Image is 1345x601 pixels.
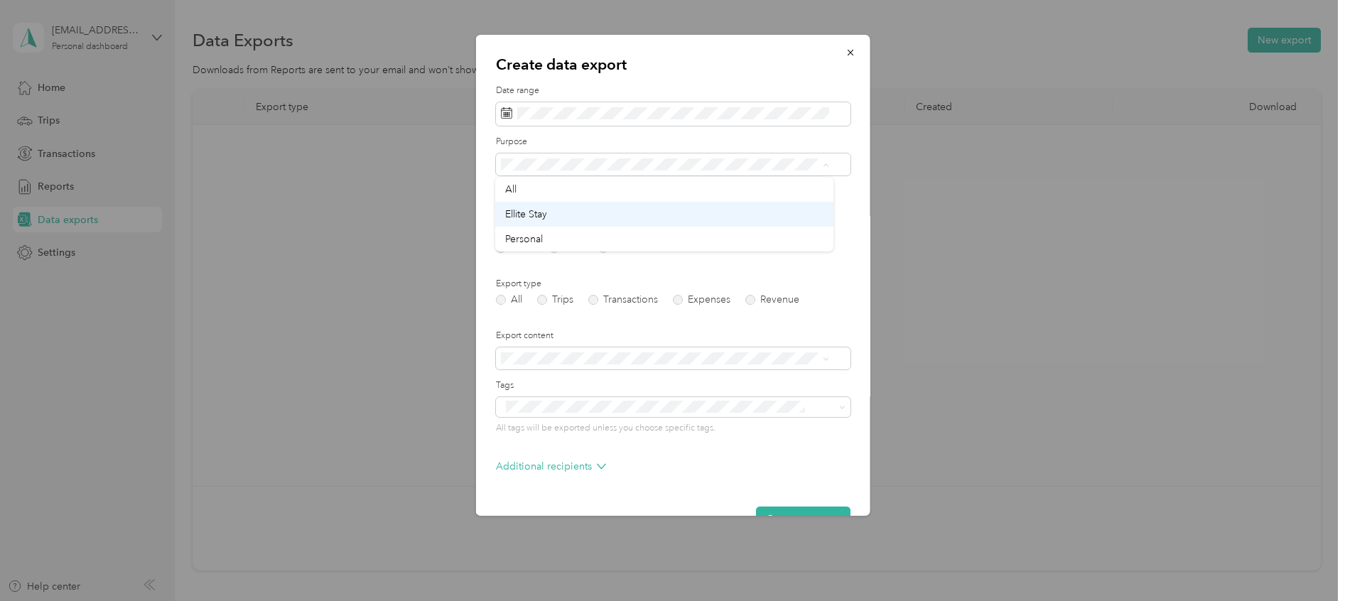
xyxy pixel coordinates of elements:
span: All [505,183,517,195]
p: Additional recipients [495,459,605,474]
span: Ellite Stay [505,208,547,220]
label: Export content [495,330,850,342]
p: Create data export [495,55,850,75]
label: Date range [495,85,850,97]
label: Purpose [495,136,850,148]
label: Tags [495,379,850,392]
p: All tags will be exported unless you choose specific tags. [495,422,850,435]
iframe: Everlance-gr Chat Button Frame [1265,521,1345,601]
label: Transactions [588,295,657,305]
label: PDF [598,243,632,253]
label: Revenue [745,295,799,305]
span: Personal [505,233,543,245]
label: Export type [495,278,850,291]
label: All [495,295,522,305]
label: Excel [495,243,534,253]
label: Trips [536,295,573,305]
button: Generate export [755,507,850,531]
label: CSV [549,243,583,253]
label: Expenses [672,295,730,305]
